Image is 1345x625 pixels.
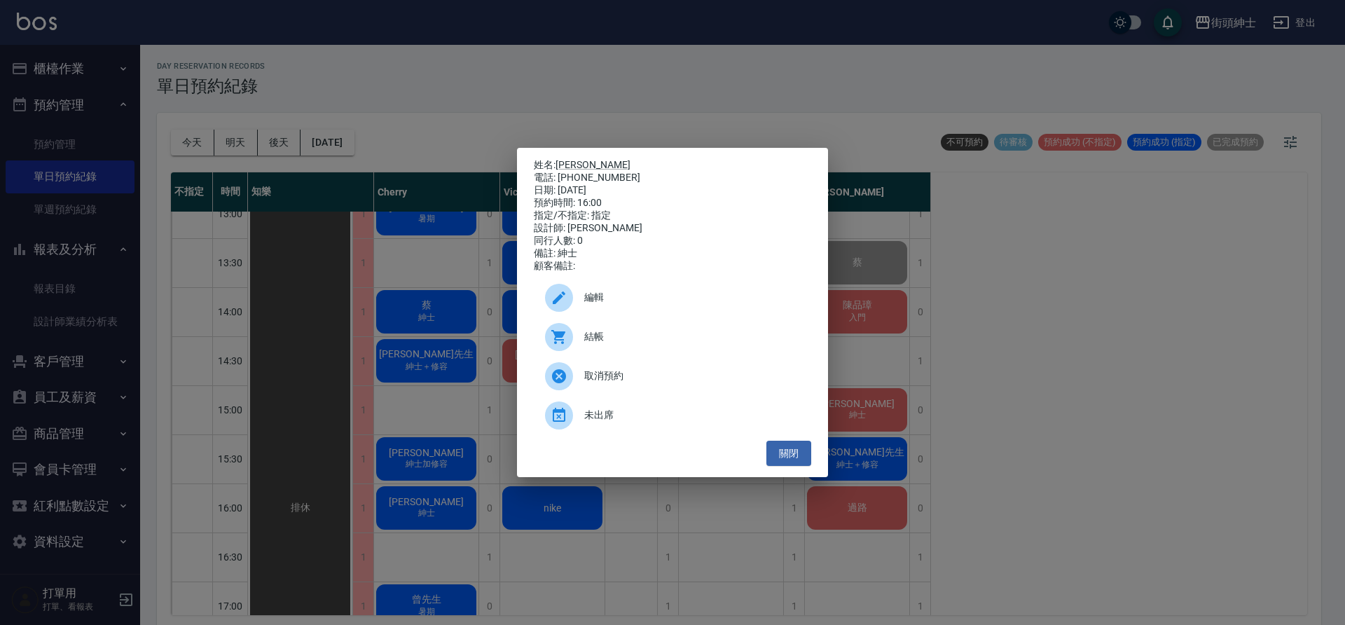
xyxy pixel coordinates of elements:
[534,235,811,247] div: 同行人數: 0
[534,172,811,184] div: 電話: [PHONE_NUMBER]
[534,396,811,435] div: 未出席
[556,159,630,170] a: [PERSON_NAME]
[534,210,811,222] div: 指定/不指定: 指定
[766,441,811,467] button: 關閉
[534,317,811,357] a: 結帳
[534,184,811,197] div: 日期: [DATE]
[534,260,811,273] div: 顧客備註:
[534,197,811,210] div: 預約時間: 16:00
[534,247,811,260] div: 備註: 紳士
[534,222,811,235] div: 設計師: [PERSON_NAME]
[534,159,811,172] p: 姓名:
[534,357,811,396] div: 取消預約
[584,408,800,423] span: 未出席
[584,290,800,305] span: 編輯
[584,369,800,383] span: 取消預約
[534,278,811,317] div: 編輯
[584,329,800,344] span: 結帳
